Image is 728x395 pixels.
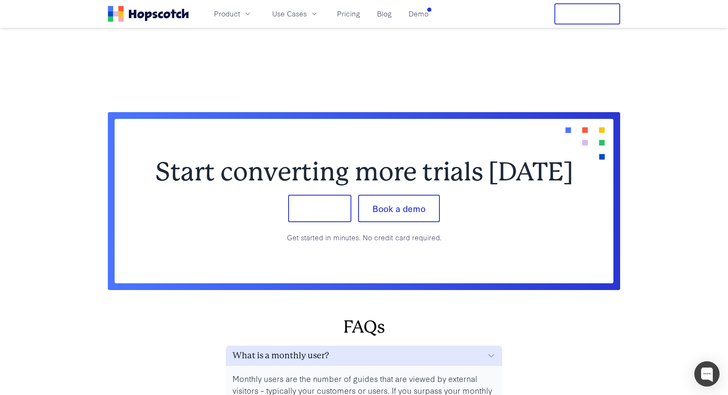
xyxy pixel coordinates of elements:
h3: What is a monthly user? [233,349,329,363]
button: Sign up [288,195,351,223]
p: Get started in minutes. No credit card required. [142,232,586,243]
h2: FAQs [115,317,613,337]
a: Demo [405,7,432,21]
button: Free Trial [554,3,620,24]
a: Pricing [334,7,364,21]
button: Book a demo [358,195,440,223]
a: Blog [374,7,395,21]
button: What is a monthly user? [226,346,502,366]
span: Product [214,8,240,19]
button: Use Cases [267,7,324,21]
a: Home [108,6,189,22]
button: Product [209,7,257,21]
span: Use Cases [272,8,307,19]
h2: Start converting more trials [DATE] [142,159,586,185]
